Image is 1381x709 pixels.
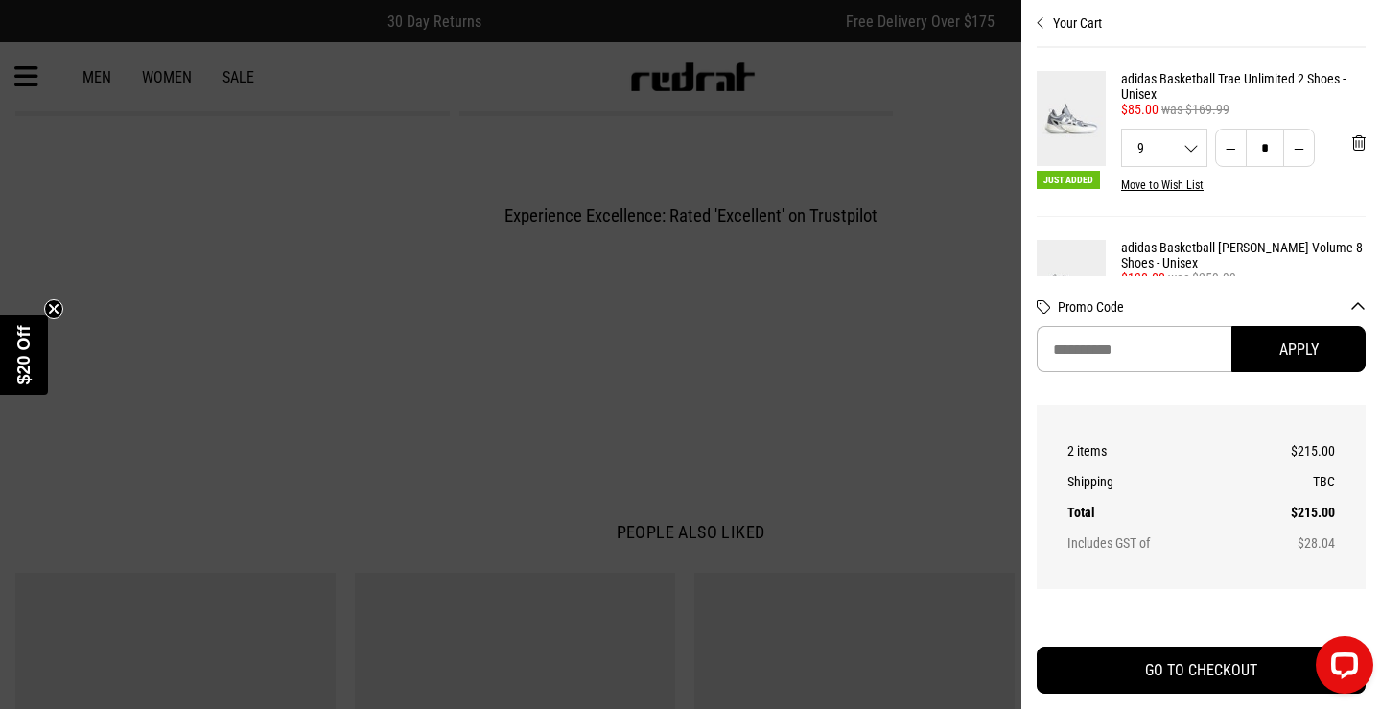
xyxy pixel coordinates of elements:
[44,299,63,319] button: Close teaser
[1067,528,1242,558] th: Includes GST of
[1337,119,1381,167] button: 'Remove from cart
[1242,497,1335,528] td: $215.00
[1037,71,1106,166] img: adidas Basketball Trae Unlimited 2 Shoes - Unisex
[1168,271,1236,286] span: was $259.99
[1121,271,1165,286] span: $130.00
[1037,326,1231,372] input: Promo Code
[1242,466,1335,497] td: TBC
[1215,129,1247,167] button: Decrease quantity
[1246,129,1284,167] input: Quantity
[1058,299,1366,315] button: Promo Code
[1231,326,1366,372] button: Apply
[1300,628,1381,709] iframe: LiveChat chat widget
[1242,528,1335,558] td: $28.04
[1121,102,1159,117] span: $85.00
[1121,71,1366,102] a: adidas Basketball Trae Unlimited 2 Shoes - Unisex
[1161,102,1229,117] span: was $169.99
[1121,240,1366,271] a: adidas Basketball [PERSON_NAME] Volume 8 Shoes - Unisex
[1121,178,1204,192] button: Move to Wish List
[1037,647,1366,694] button: GO TO CHECKOUT
[1037,171,1100,189] span: Just Added
[1067,497,1242,528] th: Total
[1067,436,1242,466] th: 2 items
[1037,240,1106,335] img: adidas Basketball Harden Volume 8 Shoes - Unisex
[14,325,34,384] span: $20 Off
[1067,466,1242,497] th: Shipping
[1283,129,1315,167] button: Increase quantity
[1037,612,1366,631] iframe: Customer reviews powered by Trustpilot
[1122,141,1206,154] span: 9
[1242,436,1335,466] td: $215.00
